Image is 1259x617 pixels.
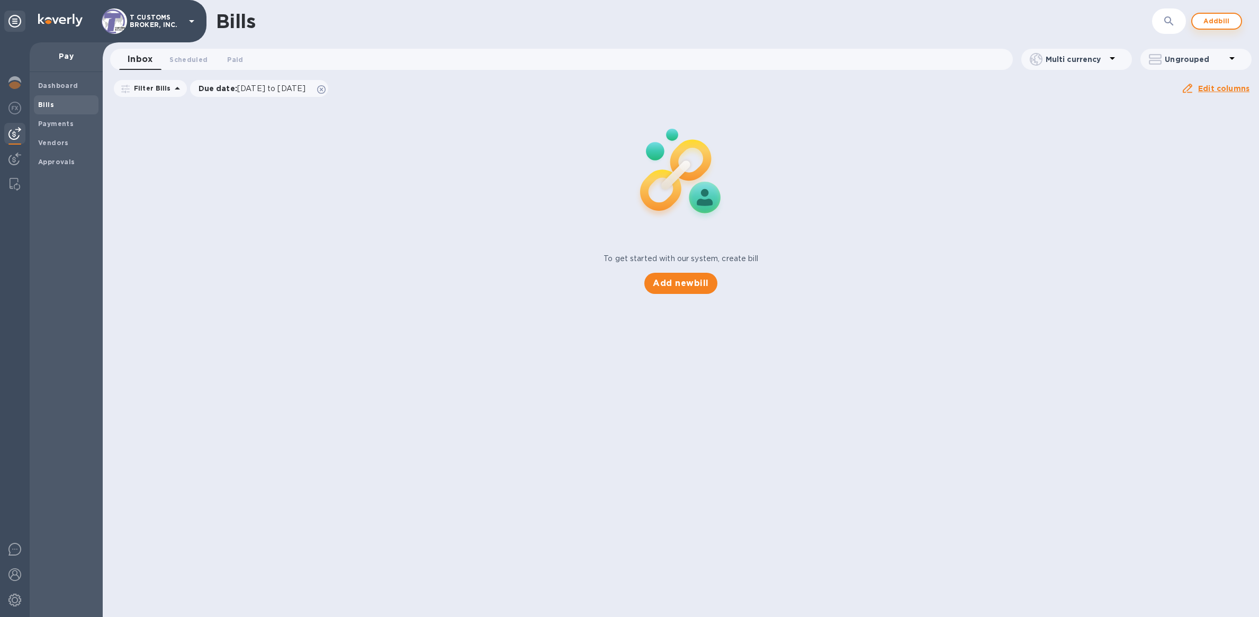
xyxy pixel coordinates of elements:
[38,158,75,166] b: Approvals
[8,102,21,114] img: Foreign exchange
[227,54,243,65] span: Paid
[216,10,255,32] h1: Bills
[604,253,758,264] p: To get started with our system, create bill
[38,101,54,109] b: Bills
[190,80,329,97] div: Due date:[DATE] to [DATE]
[1165,54,1226,65] p: Ungrouped
[1201,15,1233,28] span: Add bill
[38,51,94,61] p: Pay
[4,11,25,32] div: Unpin categories
[199,83,311,94] p: Due date :
[1046,54,1107,65] p: Multi currency
[644,273,717,294] button: Add newbill
[38,14,83,26] img: Logo
[38,139,69,147] b: Vendors
[38,120,74,128] b: Payments
[130,14,183,29] p: T CUSTOMS BROKER, INC.
[237,84,305,93] span: [DATE] to [DATE]
[653,277,708,290] span: Add new bill
[38,82,78,90] b: Dashboard
[169,54,208,65] span: Scheduled
[1198,84,1249,93] u: Edit columns
[1191,13,1242,30] button: Addbill
[130,84,171,93] p: Filter Bills
[128,52,152,67] span: Inbox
